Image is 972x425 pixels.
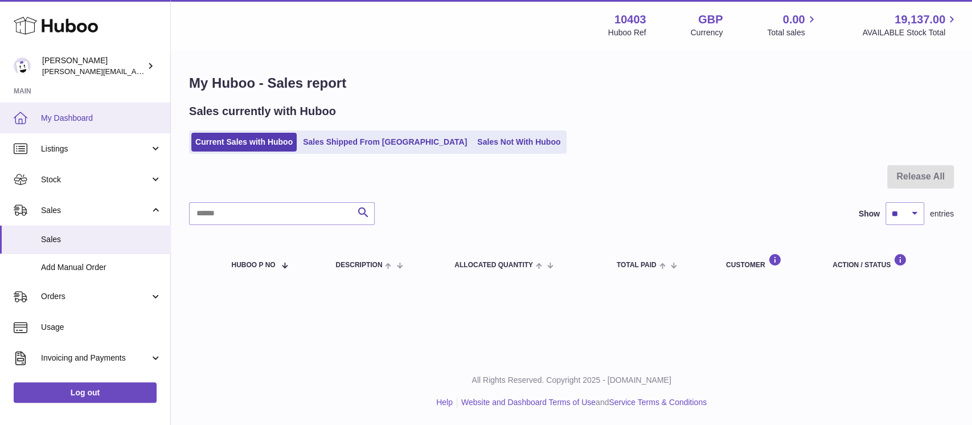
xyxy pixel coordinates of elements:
label: Show [859,209,880,219]
strong: GBP [698,12,723,27]
div: Currency [691,27,723,38]
span: Description [335,261,382,269]
span: Sales [41,205,150,216]
a: Website and Dashboard Terms of Use [461,398,596,407]
span: Total paid [617,261,657,269]
h1: My Huboo - Sales report [189,74,954,92]
span: Orders [41,291,150,302]
div: Action / Status [832,254,942,269]
span: Total sales [767,27,818,38]
a: Current Sales with Huboo [191,133,297,152]
a: Help [436,398,453,407]
span: Huboo P no [231,261,275,269]
span: 19,137.00 [895,12,945,27]
div: [PERSON_NAME] [42,55,145,77]
span: Invoicing and Payments [41,353,150,363]
span: ALLOCATED Quantity [454,261,533,269]
a: 19,137.00 AVAILABLE Stock Total [862,12,958,38]
h2: Sales currently with Huboo [189,104,336,119]
span: Listings [41,144,150,154]
p: All Rights Reserved. Copyright 2025 - [DOMAIN_NAME] [180,375,963,386]
span: Add Manual Order [41,262,162,273]
a: Service Terms & Conditions [609,398,707,407]
span: 0.00 [783,12,805,27]
div: Huboo Ref [608,27,646,38]
img: keval@makerscabinet.com [14,58,31,75]
a: Sales Not With Huboo [473,133,564,152]
span: AVAILABLE Stock Total [862,27,958,38]
span: Usage [41,322,162,333]
span: My Dashboard [41,113,162,124]
span: entries [930,209,954,219]
strong: 10403 [614,12,646,27]
div: Customer [726,254,810,269]
span: Stock [41,174,150,185]
a: Log out [14,382,157,403]
span: Sales [41,234,162,245]
a: Sales Shipped From [GEOGRAPHIC_DATA] [299,133,471,152]
span: [PERSON_NAME][EMAIL_ADDRESS][DOMAIN_NAME] [42,67,228,76]
li: and [457,397,707,408]
a: 0.00 Total sales [767,12,818,38]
